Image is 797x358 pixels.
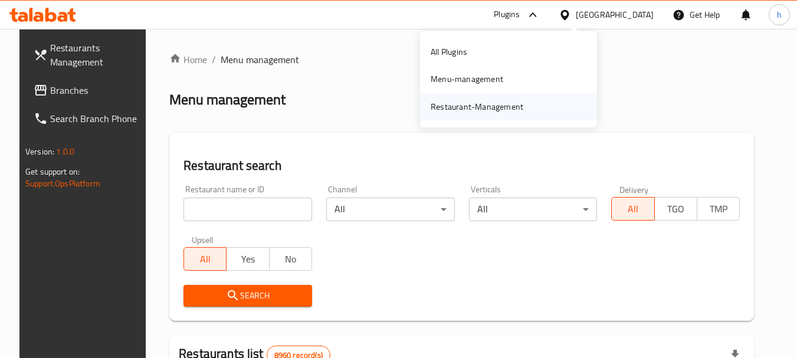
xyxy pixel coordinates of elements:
[269,247,312,271] button: No
[50,83,143,97] span: Branches
[221,52,299,67] span: Menu management
[183,198,312,221] input: Search for restaurant name or ID..
[24,76,153,104] a: Branches
[654,197,697,221] button: TGO
[25,164,80,179] span: Get support on:
[494,8,520,22] div: Plugins
[576,8,654,21] div: [GEOGRAPHIC_DATA]
[274,251,307,268] span: No
[56,144,74,159] span: 1.0.0
[212,52,216,67] li: /
[50,41,143,69] span: Restaurants Management
[431,73,503,86] div: Menu-management
[469,198,598,221] div: All
[193,288,303,303] span: Search
[169,52,207,67] a: Home
[25,144,54,159] span: Version:
[189,251,222,268] span: All
[777,8,782,21] span: h
[25,176,100,191] a: Support.OpsPlatform
[611,197,654,221] button: All
[192,235,214,244] label: Upsell
[431,100,523,113] div: Restaurant-Management
[702,201,735,218] span: TMP
[431,45,467,58] div: All Plugins
[169,90,286,109] h2: Menu management
[660,201,693,218] span: TGO
[326,198,455,221] div: All
[697,197,740,221] button: TMP
[50,111,143,126] span: Search Branch Phone
[619,185,649,193] label: Delivery
[226,247,269,271] button: Yes
[24,34,153,76] a: Restaurants Management
[169,52,754,67] nav: breadcrumb
[183,157,740,175] h2: Restaurant search
[231,251,264,268] span: Yes
[183,247,227,271] button: All
[24,104,153,133] a: Search Branch Phone
[183,285,312,307] button: Search
[616,201,650,218] span: All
